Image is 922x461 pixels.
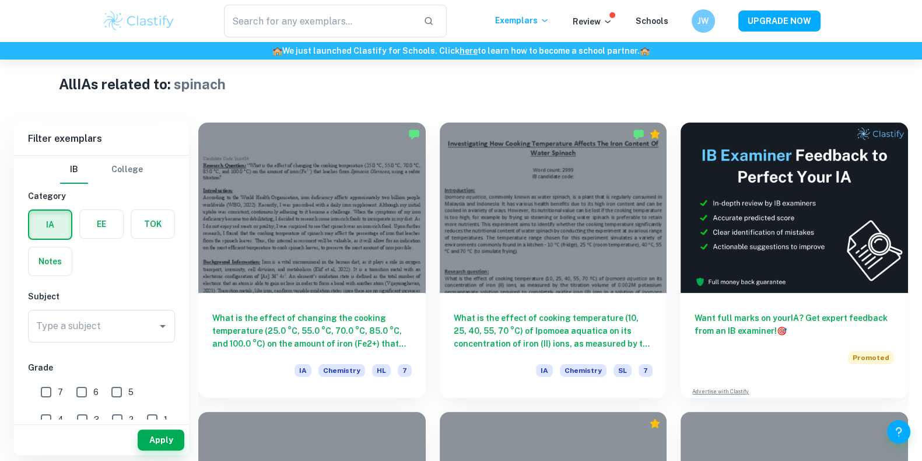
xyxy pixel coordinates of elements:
[164,413,167,426] span: 1
[639,364,653,377] span: 7
[696,15,710,27] h6: JW
[460,46,478,55] a: here
[398,364,412,377] span: 7
[138,429,184,450] button: Apply
[372,364,391,377] span: HL
[94,413,99,426] span: 3
[2,44,920,57] h6: We just launched Clastify for Schools. Click to learn how to become a school partner.
[58,386,63,399] span: 7
[633,128,644,140] img: Marked
[59,74,864,95] h1: All IAs related to:
[777,326,787,336] span: 🎯
[174,76,226,92] span: spinach
[536,364,553,377] span: IA
[224,5,415,37] input: Search for any exemplars...
[408,128,420,140] img: Marked
[272,46,282,55] span: 🏫
[93,386,99,399] span: 6
[29,211,71,239] button: IA
[560,364,607,377] span: Chemistry
[295,364,311,377] span: IA
[131,210,174,238] button: TOK
[454,312,653,350] h6: What is the effect of cooking temperature (10, 25, 40, 55, 70 °C) of Ipomoea aquatica on its conc...
[14,123,189,155] h6: Filter exemplars
[440,123,667,398] a: What is the effect of cooking temperature (10, 25, 40, 55, 70 °C) of Ipomoea aquatica on its conc...
[58,413,64,426] span: 4
[28,290,175,303] h6: Subject
[198,123,426,398] a: What is the effect of changing the cooking temperature (25.0 °C, 55.0 °C, 70.0 °C, 85.0 °C, and 1...
[681,123,908,293] img: Thumbnail
[573,15,612,28] p: Review
[649,418,661,429] div: Premium
[60,156,143,184] div: Filter type choice
[60,156,88,184] button: IB
[29,247,72,275] button: Notes
[738,11,821,32] button: UPGRADE NOW
[28,361,175,374] h6: Grade
[128,386,134,399] span: 5
[495,14,549,27] p: Exemplars
[692,9,715,33] button: JW
[155,318,171,334] button: Open
[614,364,632,377] span: SL
[80,210,123,238] button: EE
[692,387,749,396] a: Advertise with Clastify
[681,123,908,398] a: Want full marks on yourIA? Get expert feedback from an IB examiner!PromotedAdvertise with Clastify
[212,312,412,350] h6: What is the effect of changing the cooking temperature (25.0 °C, 55.0 °C, 70.0 °C, 85.0 °C, and 1...
[636,16,668,26] a: Schools
[28,190,175,202] h6: Category
[318,364,365,377] span: Chemistry
[640,46,650,55] span: 🏫
[129,413,134,426] span: 2
[111,156,143,184] button: College
[102,9,176,33] img: Clastify logo
[695,312,894,337] h6: Want full marks on your IA ? Get expert feedback from an IB examiner!
[887,420,910,443] button: Help and Feedback
[649,128,661,140] div: Premium
[848,351,894,364] span: Promoted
